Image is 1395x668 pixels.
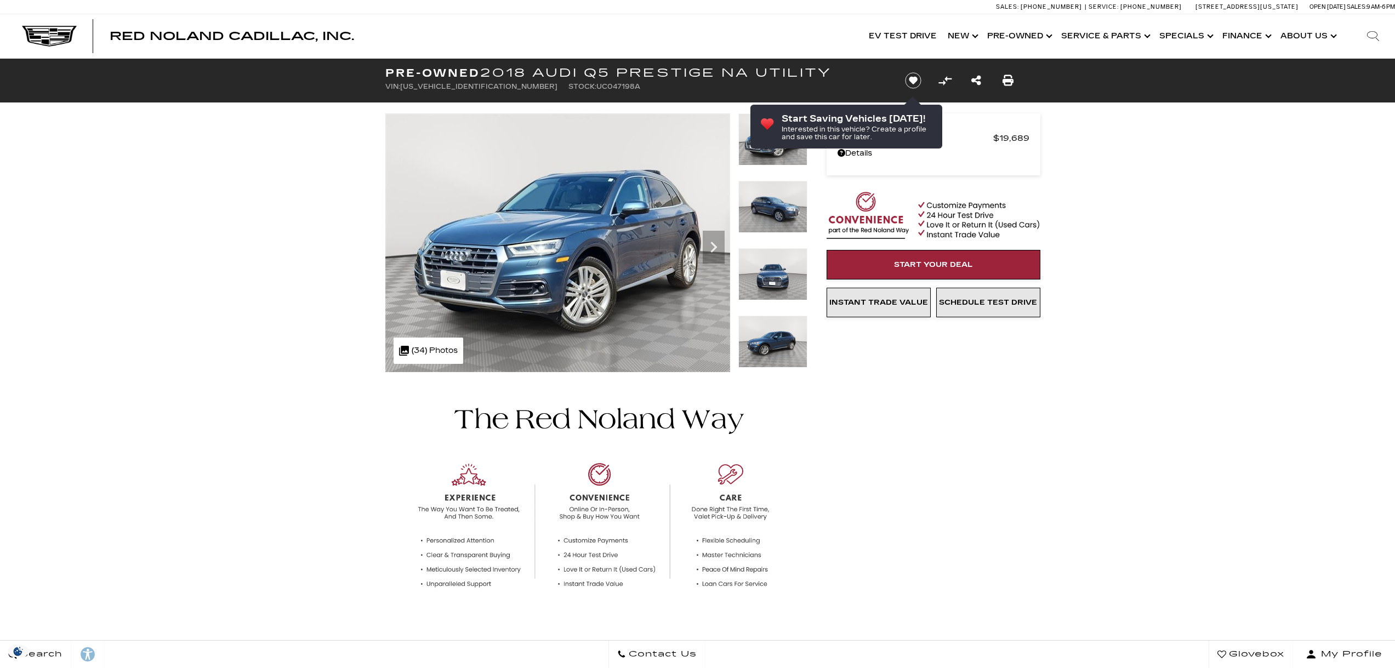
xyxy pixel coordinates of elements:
section: Click to Open Cookie Consent Modal [5,646,31,657]
span: Open [DATE] [1309,3,1346,10]
img: Cadillac Dark Logo with Cadillac White Text [22,26,77,47]
span: [PHONE_NUMBER] [1120,3,1182,10]
a: Red Noland Cadillac, Inc. [110,31,354,42]
span: Red Noland Cadillac, Inc. [110,30,354,43]
img: Used 2018 Blue Audi Prestige image 4 [738,316,807,368]
img: Used 2018 Blue Audi Prestige image 1 [738,113,807,165]
div: Next [703,231,725,264]
img: Opt-Out Icon [5,646,31,657]
span: Contact Us [626,647,697,662]
a: Share this Pre-Owned 2018 Audi Q5 Prestige NA Utility [971,73,981,88]
span: Glovebox [1226,647,1284,662]
span: My Profile [1317,647,1382,662]
strong: Pre-Owned [385,66,480,79]
a: Finance [1217,14,1275,58]
span: Search [17,647,62,662]
span: Stock: [568,83,596,90]
span: Start Your Deal [894,260,973,269]
div: (34) Photos [394,338,463,364]
img: Used 2018 Blue Audi Prestige image 2 [738,181,807,233]
a: [STREET_ADDRESS][US_STATE] [1195,3,1299,10]
span: 9 AM-6 PM [1366,3,1395,10]
span: Red [PERSON_NAME] [838,130,993,146]
span: UC047198A [596,83,640,90]
a: Sales: [PHONE_NUMBER] [996,4,1085,10]
a: About Us [1275,14,1340,58]
a: Instant Trade Value [827,288,931,317]
a: Pre-Owned [982,14,1056,58]
a: Glovebox [1209,641,1293,668]
span: $19,689 [993,130,1029,146]
img: Used 2018 Blue Audi Prestige image 3 [738,248,807,300]
span: Schedule Test Drive [939,298,1037,307]
h1: 2018 Audi Q5 Prestige NA Utility [385,67,887,79]
a: Details [838,146,1029,161]
a: Start Your Deal [827,250,1040,279]
a: Red [PERSON_NAME] $19,689 [838,130,1029,146]
a: Print this Pre-Owned 2018 Audi Q5 Prestige NA Utility [1003,73,1013,88]
a: Specials [1154,14,1217,58]
a: Schedule Test Drive [936,288,1040,317]
span: Instant Trade Value [829,298,928,307]
span: Sales: [996,3,1019,10]
button: Open user profile menu [1293,641,1395,668]
a: Service: [PHONE_NUMBER] [1085,4,1185,10]
a: New [942,14,982,58]
span: [PHONE_NUMBER] [1021,3,1082,10]
span: Sales: [1347,3,1366,10]
a: EV Test Drive [863,14,942,58]
a: Contact Us [608,641,705,668]
a: Service & Parts [1056,14,1154,58]
button: Save vehicle [901,72,925,89]
img: Used 2018 Blue Audi Prestige image 1 [385,113,730,372]
span: VIN: [385,83,400,90]
span: Service: [1089,3,1119,10]
span: [US_VEHICLE_IDENTIFICATION_NUMBER] [400,83,557,90]
button: Compare Vehicle [937,72,953,89]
